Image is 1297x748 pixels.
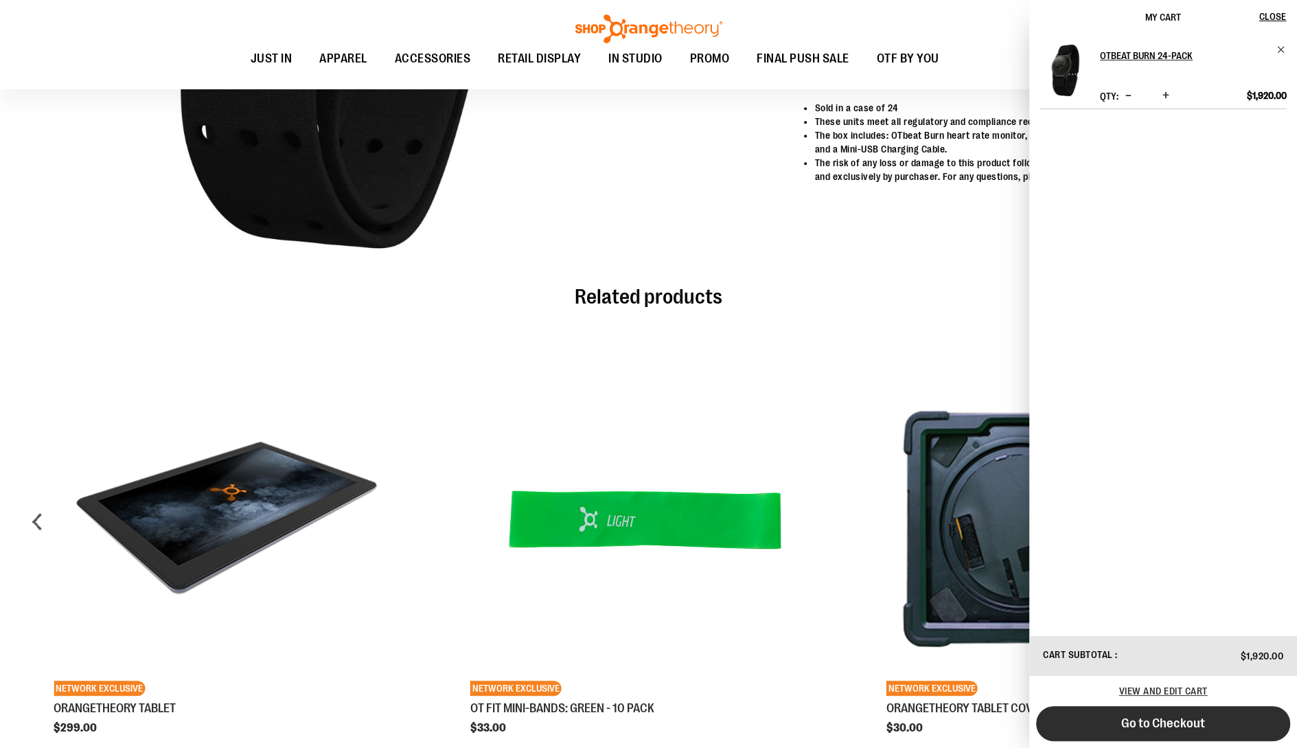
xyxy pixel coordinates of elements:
li: The box includes: OTbeat Burn heart rate monitor, Two breathable black armbands in two sizes (S&M... [814,128,1259,156]
span: OTF BY YOU [877,43,939,74]
img: OTbeat Burn 24-pack [1040,45,1091,96]
a: OTbeat Burn 24-pack [1100,45,1287,67]
li: These units meet all regulatory and compliance requirements for domestic and international studios. [814,115,1259,128]
a: Product Page Link [54,339,411,699]
span: IN STUDIO [608,43,663,74]
span: $299.00 [54,723,99,735]
label: Qty [1100,91,1118,102]
span: NETWORK EXCLUSIVE [886,681,978,696]
li: The risk of any loss or damage to this product following purchaser’s receipt thereof will be born... [814,156,1259,183]
span: Related products [575,285,722,308]
a: OTbeat Burn 24-pack [1040,45,1091,105]
span: Close [1259,11,1286,22]
span: NETWORK EXCLUSIVE [54,681,145,696]
span: $33.00 [470,723,508,735]
a: Product Page Link [886,339,1243,699]
h2: OTbeat Burn 24-pack [1100,45,1268,67]
span: RETAIL DISPLAY [498,43,581,74]
a: Remove item [1276,45,1287,55]
a: OT FIT MINI-BANDS: GREEN - 10 PACK [470,702,654,716]
a: ORANGETHEORY TABLET [54,702,176,716]
img: Product image for OT FIT MINI-BANDS: GREEN - 10 PACK [470,339,827,696]
span: JUST IN [251,43,292,74]
span: FINAL PUSH SALE [757,43,849,74]
span: Details [773,61,842,97]
button: Go to Checkout [1036,706,1290,741]
button: Decrease product quantity [1122,89,1135,103]
button: Increase product quantity [1159,89,1173,103]
img: Shop Orangetheory [573,14,724,43]
span: APPAREL [319,43,367,74]
span: $30.00 [886,723,925,735]
li: Product [1040,45,1287,109]
li: Sold in a case of 24 [814,101,1259,115]
span: ACCESSORIES [395,43,471,74]
img: Product image for ORANGETHEORY TABLET COVER [886,339,1243,696]
span: PROMO [690,43,730,74]
span: NETWORK EXCLUSIVE [470,681,562,696]
span: Go to Checkout [1121,716,1205,731]
a: ORANGETHEORY TABLET COVER [886,702,1046,716]
span: My Cart [1145,12,1181,23]
span: $1,920.00 [1241,650,1284,661]
div: prev [24,319,51,735]
img: Product image for ORANGETHEORY TABLET [54,339,411,696]
a: Product Page Link [470,339,827,699]
span: $1,920.00 [1247,89,1287,102]
a: View and edit cart [1119,685,1208,696]
span: Cart Subtotal [1043,649,1113,660]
